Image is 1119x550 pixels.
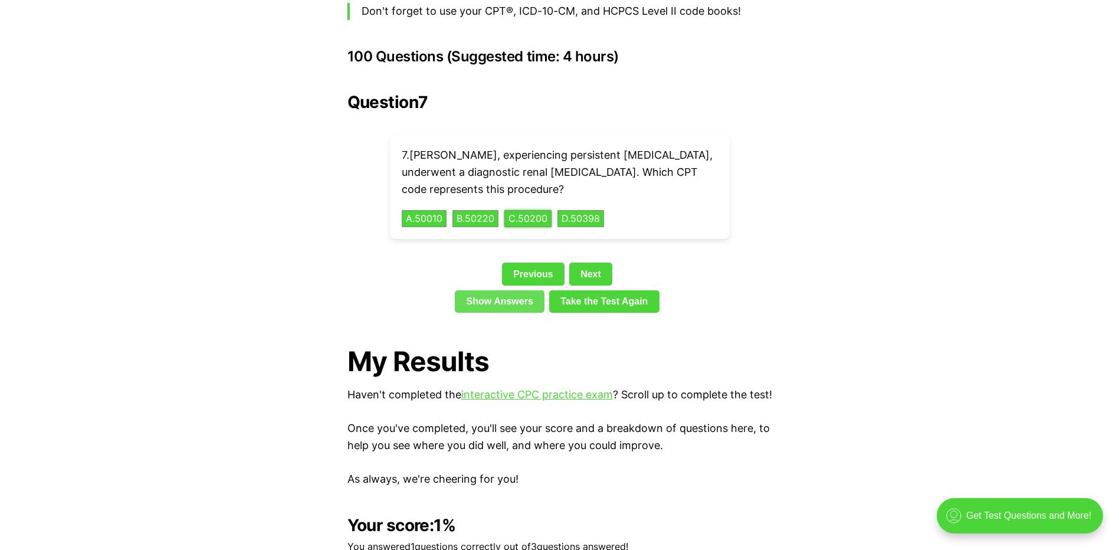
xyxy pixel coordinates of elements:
h1: My Results [347,346,772,377]
button: B.50220 [452,210,498,228]
p: 7 . [PERSON_NAME], experiencing persistent [MEDICAL_DATA], underwent a diagnostic renal [MEDICAL_... [402,147,718,198]
h3: 100 Questions (Suggested time: 4 hours) [347,48,772,65]
p: Haven't completed the ? Scroll up to complete the test! [347,387,772,404]
a: Previous [502,263,565,285]
p: As always, we're cheering for you! [347,471,772,488]
blockquote: Don't forget to use your CPT®, ICD-10-CM, and HCPCS Level II code books! [347,3,772,20]
p: Once you've completed, you'll see your score and a breakdown of questions here, to help you see w... [347,420,772,454]
iframe: portal-trigger [927,492,1119,550]
a: Show Answers [455,290,544,313]
button: C.50200 [504,210,552,228]
button: D.50398 [557,210,604,228]
a: interactive CPC practice exam [461,388,613,401]
b: 1 % [434,515,455,535]
h2: Your score: [347,516,772,535]
a: Next [569,263,612,285]
button: A.50010 [402,210,447,228]
h2: Question 7 [347,93,772,112]
a: Take the Test Again [549,290,659,313]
